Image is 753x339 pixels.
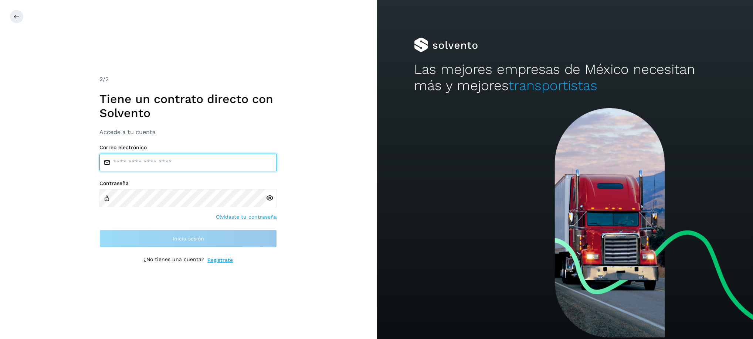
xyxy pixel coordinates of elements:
span: transportistas [509,78,597,93]
span: 2 [99,76,103,83]
h2: Las mejores empresas de México necesitan más y mejores [414,61,715,94]
span: Inicia sesión [173,236,204,241]
label: Correo electrónico [99,144,277,151]
a: Regístrate [207,256,233,264]
label: Contraseña [99,180,277,186]
button: Inicia sesión [99,230,277,247]
h3: Accede a tu cuenta [99,129,277,136]
h1: Tiene un contrato directo con Solvento [99,92,277,120]
div: /2 [99,75,277,84]
p: ¿No tienes una cuenta? [143,256,204,264]
a: Olvidaste tu contraseña [216,213,277,221]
